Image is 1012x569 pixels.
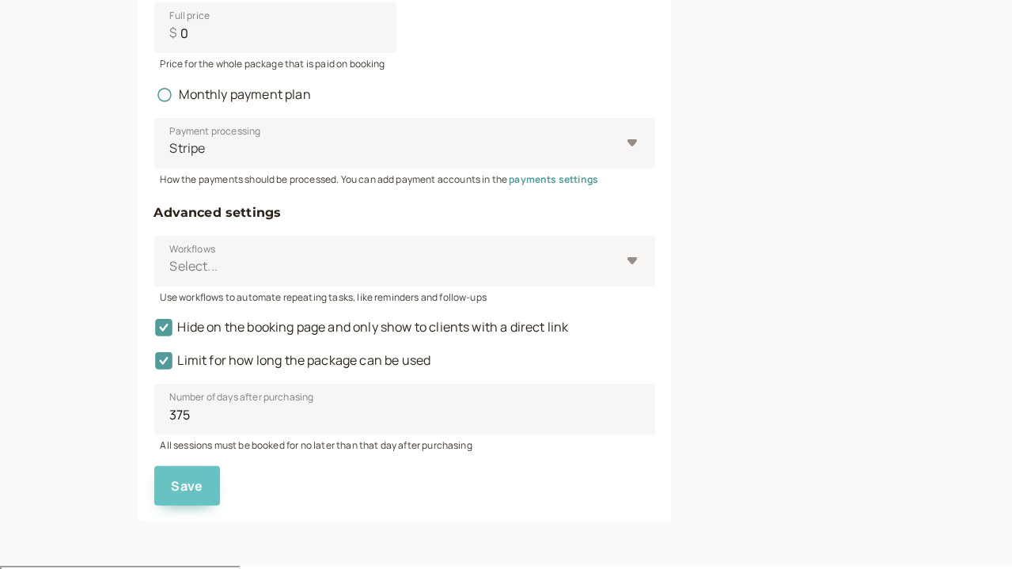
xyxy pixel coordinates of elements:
[169,257,171,275] input: WorkflowsSelect...
[170,389,314,405] span: Number of days after purchasing
[154,53,656,71] div: Price for the whole package that is paid on booking
[154,351,431,369] span: Limit for how long the package can be used
[169,139,171,157] input: Payment processingStripe
[154,85,311,103] span: Monthly payment plan
[154,384,656,434] input: Number of days after purchasing
[154,2,397,53] input: Full price$
[170,123,261,139] span: Payment processing
[154,203,656,223] h4: Advanced settings
[170,23,177,44] span: $
[154,434,656,453] div: All sessions must be booked for no later than that day after purchasing
[170,8,210,24] span: Full price
[154,318,569,336] span: Hide on the booking page and only show to clients with a direct link
[172,477,203,495] span: Save
[154,169,656,187] div: How the payments should be processed. You can add payment accounts in the
[170,241,215,257] span: Workflows
[933,493,1012,569] iframe: Chat Widget
[154,466,221,506] button: Save
[509,173,598,186] a: payments settings
[154,286,656,305] div: Use workflows to automate repeating tasks, like reminders and follow-ups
